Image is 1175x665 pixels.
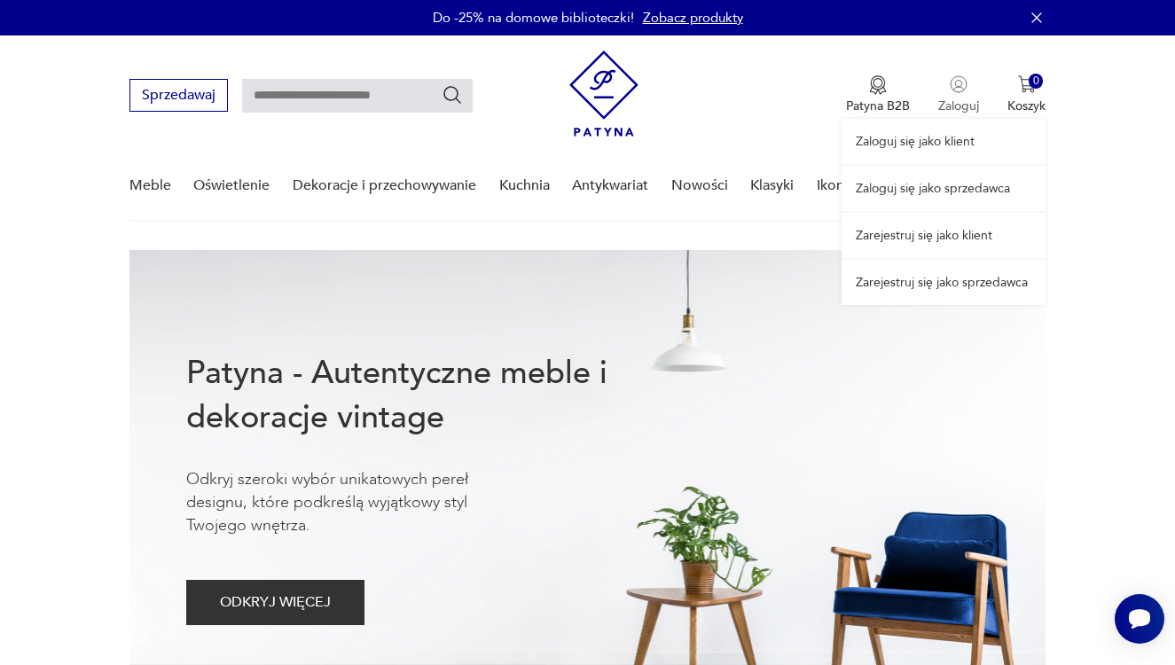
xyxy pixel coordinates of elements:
[186,598,364,610] a: ODKRYJ WIĘCEJ
[433,9,634,27] p: Do -25% na domowe biblioteczki!
[643,9,743,27] a: Zobacz produkty
[293,152,476,220] a: Dekoracje i przechowywanie
[569,51,638,137] img: Patyna - sklep z meblami i dekoracjami vintage
[442,84,463,106] button: Szukaj
[186,468,523,537] p: Odkryj szeroki wybór unikatowych pereł designu, które podkreślą wyjątkowy styl Twojego wnętrza.
[186,351,665,440] h1: Patyna - Autentyczne meble i dekoracje vintage
[1115,594,1164,644] iframe: Smartsupp widget button
[842,260,1046,305] a: Zarejestruj się jako sprzedawca
[842,166,1046,211] a: Zaloguj się jako sprzedawca
[842,213,1046,258] a: Zarejestruj się jako klient
[817,152,906,220] a: Ikony designu
[671,152,728,220] a: Nowości
[750,152,794,220] a: Klasyki
[129,152,171,220] a: Meble
[186,580,364,625] button: ODKRYJ WIĘCEJ
[842,119,1046,164] a: Zaloguj się jako klient
[499,152,550,220] a: Kuchnia
[572,152,648,220] a: Antykwariat
[193,152,270,220] a: Oświetlenie
[129,90,228,103] a: Sprzedawaj
[129,79,228,112] button: Sprzedawaj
